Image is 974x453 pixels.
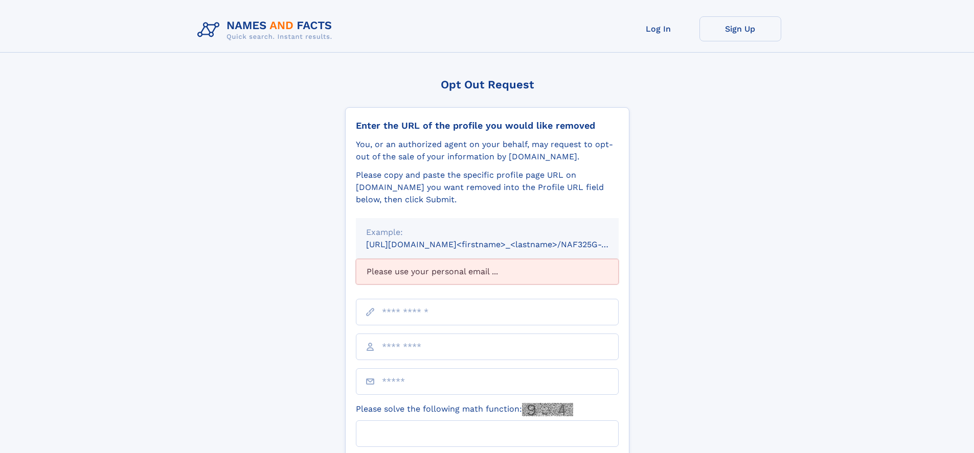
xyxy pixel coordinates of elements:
small: [URL][DOMAIN_NAME]<firstname>_<lastname>/NAF325G-xxxxxxxx [366,240,638,249]
label: Please solve the following math function: [356,403,573,416]
div: Please use your personal email ... [356,259,619,284]
div: Opt Out Request [345,78,629,91]
a: Sign Up [699,16,781,41]
div: Example: [366,226,608,239]
div: You, or an authorized agent on your behalf, may request to opt-out of the sale of your informatio... [356,138,619,163]
div: Please copy and paste the specific profile page URL on [DOMAIN_NAME] you want removed into the Pr... [356,169,619,206]
div: Enter the URL of the profile you would like removed [356,120,619,131]
img: Logo Names and Facts [193,16,341,44]
a: Log In [618,16,699,41]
